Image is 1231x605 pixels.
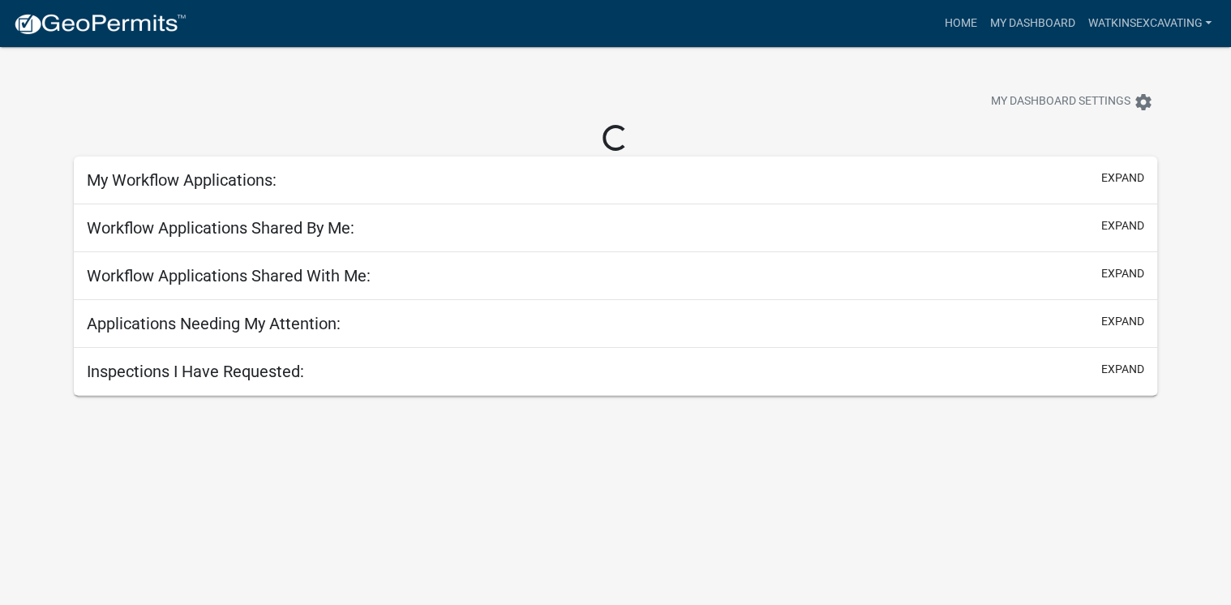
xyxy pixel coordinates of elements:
[87,362,304,381] h5: Inspections I Have Requested:
[978,86,1166,118] button: My Dashboard Settingssettings
[87,218,354,238] h5: Workflow Applications Shared By Me:
[1101,265,1144,282] button: expand
[1081,8,1218,39] a: WatkinsExcavating
[991,92,1130,112] span: My Dashboard Settings
[937,8,983,39] a: Home
[87,170,277,190] h5: My Workflow Applications:
[1101,217,1144,234] button: expand
[87,266,371,285] h5: Workflow Applications Shared With Me:
[983,8,1081,39] a: My Dashboard
[87,314,341,333] h5: Applications Needing My Attention:
[1101,169,1144,187] button: expand
[1101,313,1144,330] button: expand
[1101,361,1144,378] button: expand
[1134,92,1153,112] i: settings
